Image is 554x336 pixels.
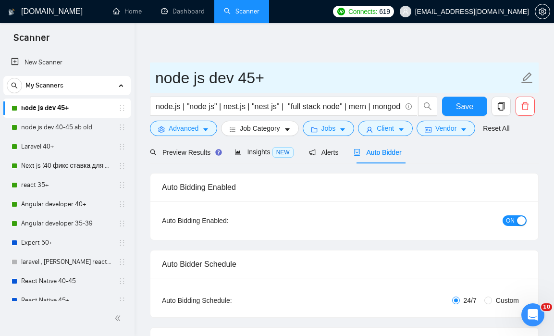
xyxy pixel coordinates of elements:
span: caret-down [460,126,467,133]
a: laravel , [PERSON_NAME] react native (draft) [21,252,112,272]
div: Tooltip anchor [214,148,223,157]
button: settingAdvancedcaret-down [150,121,217,136]
span: Save [456,100,473,112]
a: Angular developer 35-39 [21,214,112,233]
a: setting [535,8,550,15]
span: holder [118,200,126,208]
span: holder [118,143,126,150]
span: holder [118,220,126,227]
span: Auto Bidder [354,149,401,156]
span: caret-down [284,126,291,133]
span: copy [492,102,510,111]
a: Next js (40 фикс ставка для 40+) [21,156,112,175]
a: Laravel 40+ [21,137,112,156]
span: notification [309,149,316,156]
input: Scanner name... [155,66,519,90]
iframe: Intercom live chat [521,303,544,326]
span: Connects: [348,6,377,17]
span: bars [229,126,236,133]
span: holder [118,277,126,285]
span: Job Category [240,123,280,134]
button: copy [492,97,511,116]
span: Client [377,123,394,134]
a: React Native 40-45 [21,272,112,291]
button: delete [516,97,535,116]
a: React Native 45+ [21,291,112,310]
span: double-left [114,313,124,323]
span: folder [311,126,318,133]
span: search [419,102,437,111]
span: search [150,149,157,156]
span: robot [354,149,360,156]
span: Preview Results [150,149,219,156]
span: holder [118,239,126,247]
span: Alerts [309,149,339,156]
button: setting [535,4,550,19]
span: holder [118,297,126,304]
a: Angular developer 40+ [21,195,112,214]
span: ON [506,215,515,226]
a: New Scanner [11,53,123,72]
span: holder [118,104,126,112]
span: delete [516,102,534,111]
div: Auto Bidding Enabled [162,174,527,201]
span: Insights [234,148,293,156]
div: Auto Bidder Schedule [162,250,527,278]
span: Jobs [321,123,336,134]
a: node js dev 45+ [21,99,112,118]
span: user [402,8,409,15]
span: My Scanners [25,76,63,95]
button: folderJobscaret-down [303,121,355,136]
span: holder [118,181,126,189]
span: holder [118,124,126,131]
span: 24/7 [460,295,480,306]
span: caret-down [339,126,346,133]
span: info-circle [406,103,412,110]
span: edit [521,72,533,84]
a: homeHome [113,7,142,15]
span: Custom [492,295,523,306]
img: upwork-logo.png [337,8,345,15]
span: 619 [379,6,390,17]
a: searchScanner [224,7,259,15]
input: Search Freelance Jobs... [156,100,401,112]
li: New Scanner [3,53,131,72]
span: caret-down [398,126,405,133]
button: userClientcaret-down [358,121,413,136]
a: Expert 50+ [21,233,112,252]
span: holder [118,162,126,170]
a: react 35+ [21,175,112,195]
button: search [418,97,437,116]
button: idcardVendorcaret-down [417,121,475,136]
div: Auto Bidding Enabled: [162,215,283,226]
a: Reset All [483,123,509,134]
span: area-chart [234,149,241,155]
span: caret-down [202,126,209,133]
span: NEW [272,147,294,158]
span: holder [118,258,126,266]
button: Save [442,97,487,116]
a: node js dev 40-45 ab old [21,118,112,137]
button: barsJob Categorycaret-down [221,121,298,136]
span: user [366,126,373,133]
span: search [7,82,22,89]
button: search [7,78,22,93]
span: Vendor [435,123,456,134]
img: logo [8,4,15,20]
div: Auto Bidding Schedule: [162,295,283,306]
span: Scanner [6,31,57,51]
span: idcard [425,126,431,133]
span: 10 [541,303,552,311]
span: setting [158,126,165,133]
a: dashboardDashboard [161,7,205,15]
span: Advanced [169,123,198,134]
